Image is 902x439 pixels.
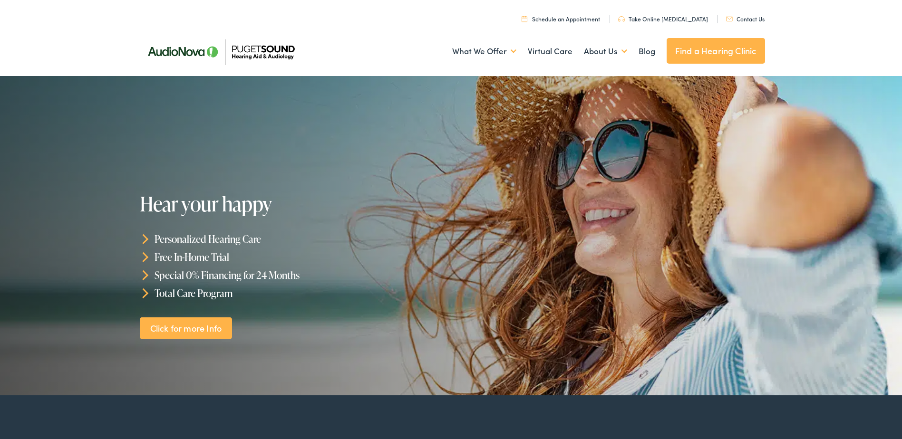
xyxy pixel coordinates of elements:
img: utility icon [726,17,733,21]
li: Personalized Hearing Care [140,230,456,248]
li: Special 0% Financing for 24 Months [140,266,456,284]
img: utility icon [522,16,527,22]
a: What We Offer [452,34,516,69]
a: About Us [584,34,627,69]
h1: Hear your happy [140,193,429,215]
a: Virtual Care [528,34,572,69]
a: Schedule an Appointment [522,15,600,23]
a: Contact Us [726,15,765,23]
li: Total Care Program [140,284,456,302]
a: Click for more Info [140,317,232,339]
a: Take Online [MEDICAL_DATA] [618,15,708,23]
a: Find a Hearing Clinic [667,38,765,64]
li: Free In-Home Trial [140,248,456,266]
a: Blog [639,34,655,69]
img: utility icon [618,16,625,22]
